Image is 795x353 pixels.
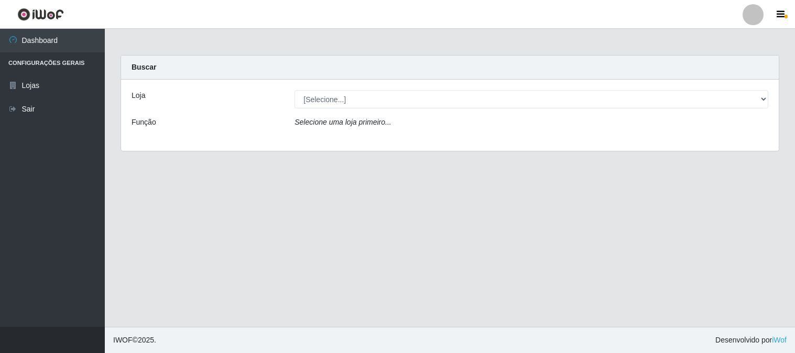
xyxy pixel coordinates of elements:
[113,336,133,344] span: IWOF
[772,336,787,344] a: iWof
[132,63,156,71] strong: Buscar
[132,117,156,128] label: Função
[113,335,156,346] span: © 2025 .
[17,8,64,21] img: CoreUI Logo
[295,118,391,126] i: Selecione uma loja primeiro...
[715,335,787,346] span: Desenvolvido por
[132,90,145,101] label: Loja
